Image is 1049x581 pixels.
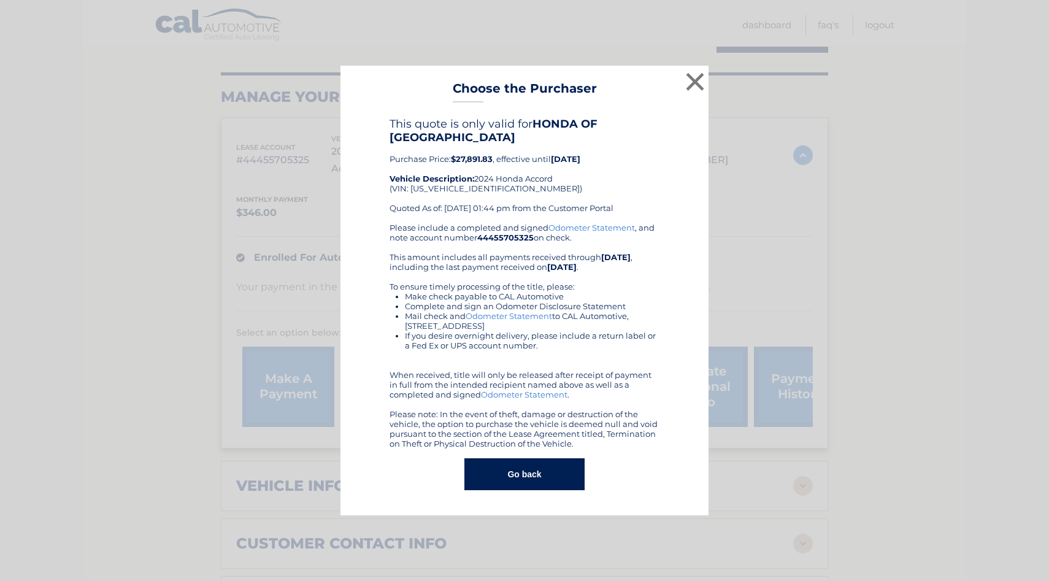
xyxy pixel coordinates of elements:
[405,301,659,311] li: Complete and sign an Odometer Disclosure Statement
[390,174,474,183] strong: Vehicle Description:
[390,117,659,144] h4: This quote is only valid for
[405,291,659,301] li: Make check payable to CAL Automotive
[548,223,635,233] a: Odometer Statement
[477,233,534,242] b: 44455705325
[405,331,659,350] li: If you desire overnight delivery, please include a return label or a Fed Ex or UPS account number.
[466,311,552,321] a: Odometer Statement
[390,117,659,223] div: Purchase Price: , effective until 2024 Honda Accord (VIN: [US_VEHICLE_IDENTIFICATION_NUMBER]) Quo...
[551,154,580,164] b: [DATE]
[390,223,659,448] div: Please include a completed and signed , and note account number on check. This amount includes al...
[453,81,597,102] h3: Choose the Purchaser
[683,69,707,94] button: ×
[481,390,567,399] a: Odometer Statement
[464,458,584,490] button: Go back
[390,117,598,144] b: HONDA OF [GEOGRAPHIC_DATA]
[405,311,659,331] li: Mail check and to CAL Automotive, [STREET_ADDRESS]
[547,262,577,272] b: [DATE]
[451,154,493,164] b: $27,891.83
[601,252,631,262] b: [DATE]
